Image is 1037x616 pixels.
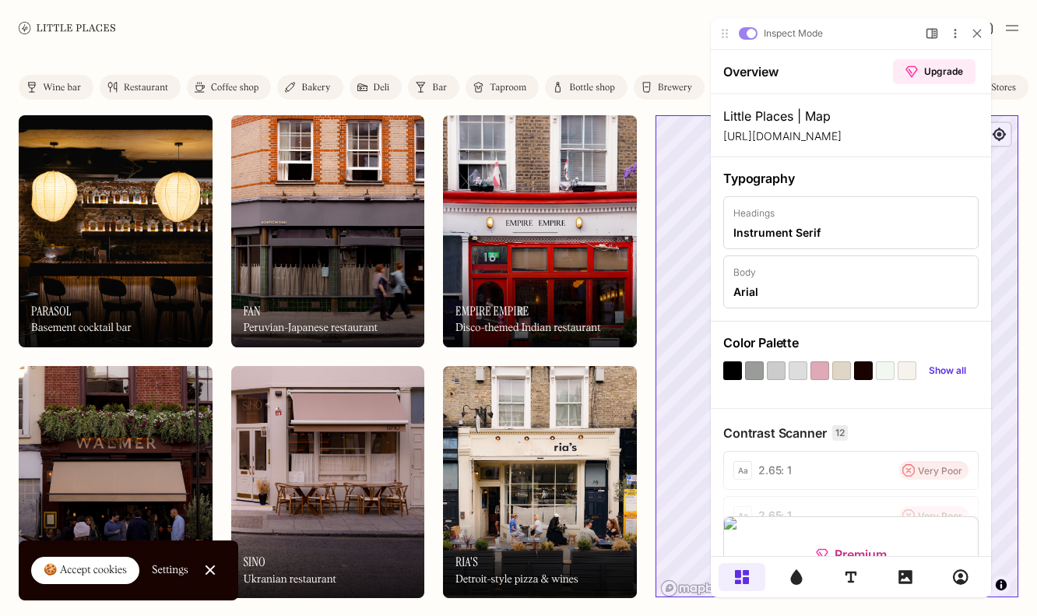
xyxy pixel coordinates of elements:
a: Coffee shop [187,75,271,100]
img: Parasol [19,115,213,347]
div: Wine bar [43,83,81,93]
a: SinoSinoSinoUkranian restaurant [231,366,425,598]
div: Deli [374,83,390,93]
a: Bottle shop [545,75,627,100]
a: Mapbox homepage [660,579,729,597]
h3: Empire Empire [455,304,529,319]
a: Close Cookie Popup [195,554,226,586]
a: Wine bar [19,75,93,100]
a: ParasolParasolParasolBasement cocktail bar [19,115,213,347]
div: Brewery [658,83,692,93]
p: Arial [47,286,72,298]
img: contrast-free.5572659c.png [38,517,292,530]
p: Headings [47,206,283,220]
a: Settings [152,553,188,588]
p: [URL][DOMAIN_NAME] [37,125,293,144]
a: 🍪 Accept cookies [31,557,139,585]
h3: Fan [244,304,261,319]
div: Bar [432,83,447,93]
h2: Little Places | Map [37,107,293,125]
div: Bakery [301,83,330,93]
div: Disco-themed Indian restaurant [455,322,600,335]
h3: Typography [37,170,293,187]
img: Fan [231,115,425,347]
div: Taproom [490,83,526,93]
p: Inspect Mode [78,27,137,40]
div: Show all [243,364,280,377]
a: Restaurant [100,75,181,100]
div: Detroit-style pizza & wines [455,573,578,586]
div: Settings [152,565,188,576]
a: Empire EmpireEmpire EmpireEmpire EmpireDisco-themed Indian restaurant [443,115,637,347]
h3: Color Palette [37,334,293,351]
canvas: Map [656,115,1019,597]
a: The Walmer CastleThe Walmer CastleThe [PERSON_NAME][GEOGRAPHIC_DATA]Cosy pub [19,366,213,598]
a: Bakery [277,75,343,100]
p: Body [47,266,283,280]
img: Sino [231,366,425,598]
a: Brewery [634,75,705,100]
div: Restaurant [124,83,168,93]
a: FanFanFanPeruvian-Japanese restaurant [231,115,425,347]
h3: Parasol [31,304,72,319]
img: The Walmer Castle [19,366,213,598]
img: Empire Empire [443,115,637,347]
p: Instrument Serif [47,227,135,239]
div: Coffee shop [211,83,258,93]
a: Upgrade [207,59,290,84]
img: Ria's [443,366,637,598]
div: Ukranian restaurant [244,573,336,586]
h3: Ria's [455,554,478,569]
a: Bar [408,75,459,100]
a: Ria'sRia'sRia'sDetroit-style pizza & wines [443,366,637,598]
div: Close Cookie Popup [209,570,210,571]
a: Taproom [466,75,539,100]
a: Deli [350,75,402,100]
div: Bottle shop [569,83,615,93]
div: Peruvian-Japanese restaurant [244,322,378,335]
div: Basement cocktail bar [31,322,132,335]
h3: Sino [244,554,265,569]
span: Upgrade [238,65,277,78]
h3: Overview [37,63,99,80]
span: Premium [149,545,201,564]
div: 🍪 Accept cookies [44,563,127,579]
